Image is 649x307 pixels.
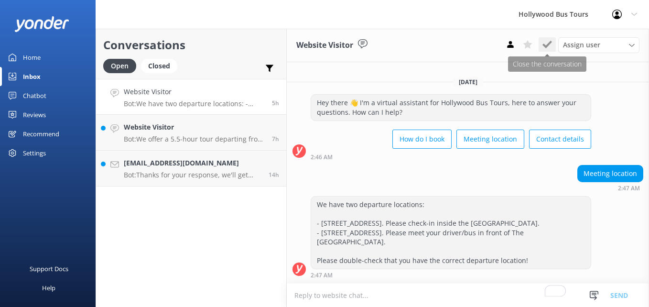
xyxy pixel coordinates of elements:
[558,37,639,53] div: Assign User
[103,59,136,73] div: Open
[124,122,265,132] h4: Website Visitor
[141,60,182,71] a: Closed
[42,278,55,297] div: Help
[272,99,279,107] span: Sep 10 2025 02:47am (UTC -07:00) America/Tijuana
[124,171,261,179] p: Bot: Thanks for your response, we'll get back to you as soon as we can during opening hours.
[577,185,643,191] div: Sep 10 2025 02:47am (UTC -07:00) America/Tijuana
[23,124,59,143] div: Recommend
[23,67,41,86] div: Inbox
[14,16,69,32] img: yonder-white-logo.png
[30,259,68,278] div: Support Docs
[96,79,286,115] a: Website VisitorBot:We have two departure locations: - [STREET_ADDRESS]. Please check-in inside th...
[296,39,353,52] h3: Website Visitor
[311,95,591,120] div: Hey there 👋 I'm a virtual assistant for Hollywood Bus Tours, here to answer your questions. How c...
[96,115,286,151] a: Website VisitorBot:We offer a 5.5-hour tour departing from [GEOGRAPHIC_DATA] that includes a pre-...
[124,135,265,143] p: Bot: We offer a 5.5-hour tour departing from [GEOGRAPHIC_DATA] that includes a pre-recorded audio...
[311,197,591,269] div: We have two departure locations: - [STREET_ADDRESS]. Please check-in inside the [GEOGRAPHIC_DATA]...
[103,36,279,54] h2: Conversations
[23,48,41,67] div: Home
[311,154,333,160] strong: 2:46 AM
[96,151,286,186] a: [EMAIL_ADDRESS][DOMAIN_NAME]Bot:Thanks for your response, we'll get back to you as soon as we can...
[563,40,600,50] span: Assign user
[392,130,452,149] button: How do I book
[311,273,333,278] strong: 2:47 AM
[456,130,524,149] button: Meeting location
[529,130,591,149] button: Contact details
[311,272,591,278] div: Sep 10 2025 02:47am (UTC -07:00) America/Tijuana
[311,153,591,160] div: Sep 10 2025 02:46am (UTC -07:00) America/Tijuana
[23,143,46,163] div: Settings
[272,135,279,143] span: Sep 10 2025 01:12am (UTC -07:00) America/Tijuana
[124,87,265,97] h4: Website Visitor
[23,105,46,124] div: Reviews
[124,99,265,108] p: Bot: We have two departure locations: - [STREET_ADDRESS]. Please check-in inside the [GEOGRAPHIC_...
[103,60,141,71] a: Open
[618,186,640,191] strong: 2:47 AM
[141,59,177,73] div: Closed
[578,165,643,182] div: Meeting location
[287,284,649,307] textarea: To enrich screen reader interactions, please activate Accessibility in Grammarly extension settings
[23,86,46,105] div: Chatbot
[124,158,261,168] h4: [EMAIL_ADDRESS][DOMAIN_NAME]
[269,171,279,179] span: Sep 09 2025 06:39pm (UTC -07:00) America/Tijuana
[453,78,483,86] span: [DATE]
